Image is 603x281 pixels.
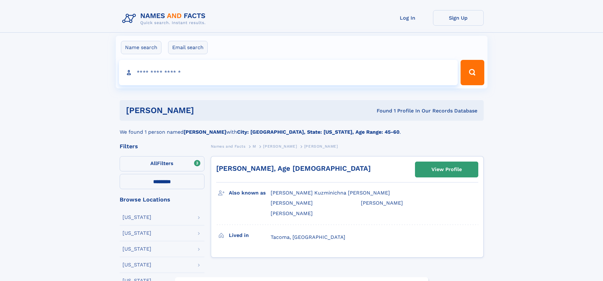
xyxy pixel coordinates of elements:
[120,197,204,202] div: Browse Locations
[433,10,484,26] a: Sign Up
[168,41,208,54] label: Email search
[382,10,433,26] a: Log In
[126,106,286,114] h1: [PERSON_NAME]
[216,164,371,172] a: [PERSON_NAME], Age [DEMOGRAPHIC_DATA]
[263,142,297,150] a: [PERSON_NAME]
[184,129,226,135] b: [PERSON_NAME]
[253,142,256,150] a: M
[361,200,403,206] span: [PERSON_NAME]
[237,129,399,135] b: City: [GEOGRAPHIC_DATA], State: [US_STATE], Age Range: 45-60
[122,262,151,267] div: [US_STATE]
[120,156,204,171] label: Filters
[253,144,256,149] span: M
[122,231,151,236] div: [US_STATE]
[271,200,313,206] span: [PERSON_NAME]
[263,144,297,149] span: [PERSON_NAME]
[150,160,157,166] span: All
[119,60,458,85] input: search input
[271,210,313,216] span: [PERSON_NAME]
[122,215,151,220] div: [US_STATE]
[120,10,211,27] img: Logo Names and Facts
[120,144,204,149] div: Filters
[229,188,271,198] h3: Also known as
[431,162,462,177] div: View Profile
[285,107,477,114] div: Found 1 Profile In Our Records Database
[211,142,246,150] a: Names and Facts
[304,144,338,149] span: [PERSON_NAME]
[120,121,484,136] div: We found 1 person named with .
[271,234,345,240] span: Tacoma, [GEOGRAPHIC_DATA]
[229,230,271,241] h3: Lived in
[121,41,161,54] label: Name search
[122,246,151,252] div: [US_STATE]
[461,60,484,85] button: Search Button
[271,190,390,196] span: [PERSON_NAME] Kuzminichna [PERSON_NAME]
[415,162,478,177] a: View Profile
